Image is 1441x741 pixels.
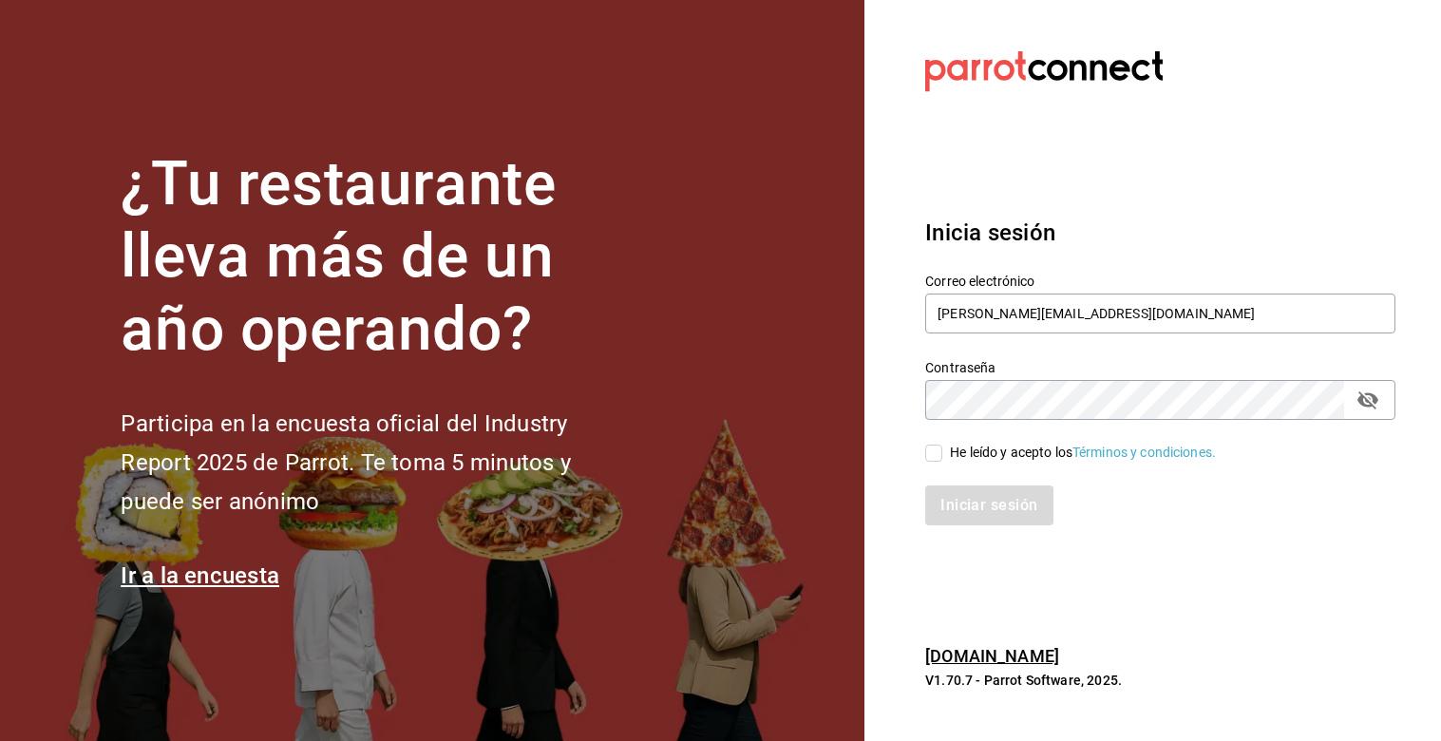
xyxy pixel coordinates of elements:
[1352,384,1384,416] button: passwordField
[925,360,1395,373] label: Contraseña
[121,148,634,367] h1: ¿Tu restaurante lleva más de un año operando?
[950,443,1216,463] div: He leído y acepto los
[121,562,279,589] a: Ir a la encuesta
[121,405,634,521] h2: Participa en la encuesta oficial del Industry Report 2025 de Parrot. Te toma 5 minutos y puede se...
[1072,445,1216,460] a: Términos y condiciones.
[925,646,1059,666] a: [DOMAIN_NAME]
[925,216,1395,250] h3: Inicia sesión
[925,671,1395,690] p: V1.70.7 - Parrot Software, 2025.
[925,294,1395,333] input: Ingresa tu correo electrónico
[925,274,1395,287] label: Correo electrónico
